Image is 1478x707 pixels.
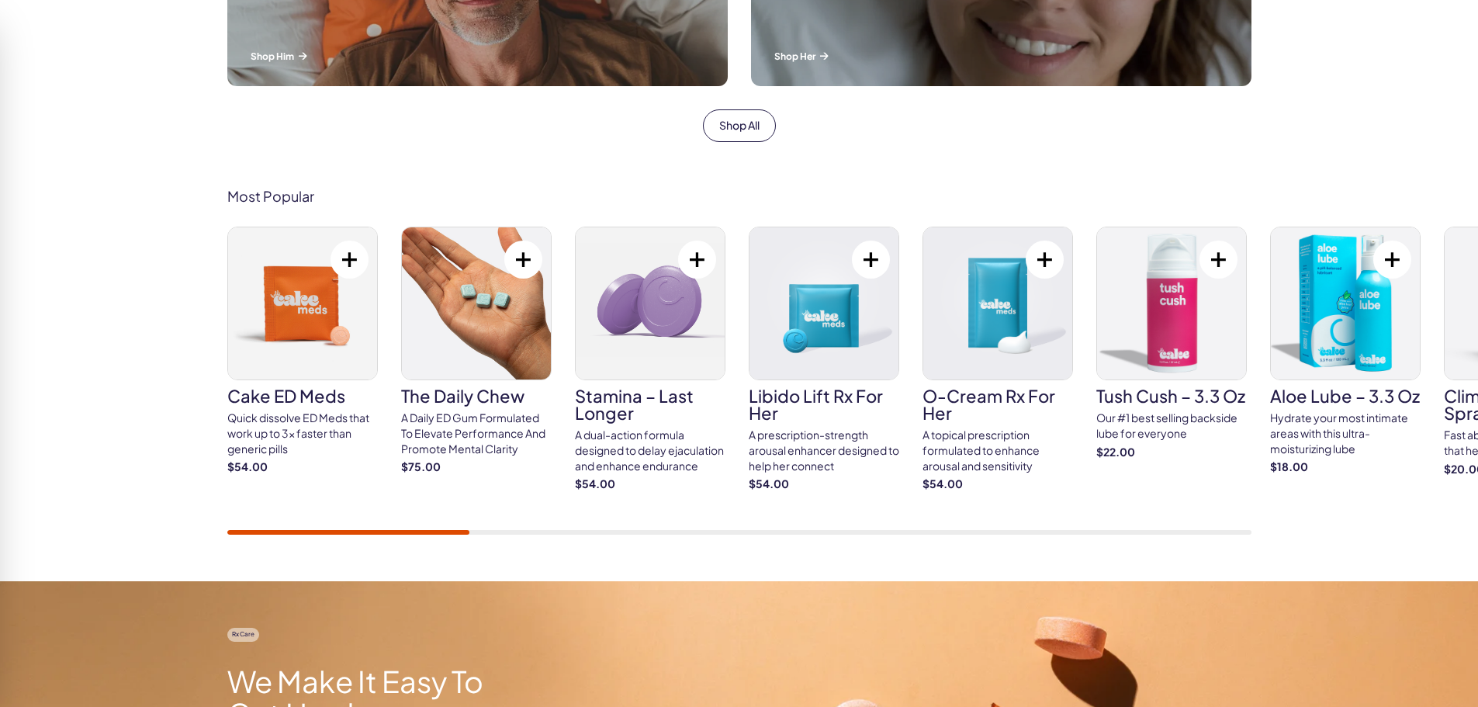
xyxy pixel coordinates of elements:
a: Tush Cush – 3.3 oz Tush Cush – 3.3 oz Our #1 best selling backside lube for everyone $22.00 [1096,227,1247,459]
div: Hydrate your most intimate areas with this ultra-moisturizing lube [1270,411,1421,456]
img: The Daily Chew [402,227,551,379]
a: The Daily Chew The Daily Chew A Daily ED Gum Formulated To Elevate Performance And Promote Mental... [401,227,552,474]
a: O-Cream Rx for Her O-Cream Rx for Her A topical prescription formulated to enhance arousal and se... [922,227,1073,491]
strong: $54.00 [575,477,725,492]
img: Libido Lift Rx For Her [749,227,898,379]
a: Stamina – Last Longer Stamina – Last Longer A dual-action formula designed to delay ejaculation a... [575,227,725,491]
h3: O-Cream Rx for Her [922,387,1073,421]
h3: Aloe Lube – 3.3 oz [1270,387,1421,404]
div: A Daily ED Gum Formulated To Elevate Performance And Promote Mental Clarity [401,411,552,456]
strong: $22.00 [1096,445,1247,460]
div: Quick dissolve ED Meds that work up to 3x faster than generic pills [227,411,378,456]
div: Our #1 best selling backside lube for everyone [1096,411,1247,441]
div: A prescription-strength arousal enhancer designed to help her connect [749,428,899,473]
a: Libido Lift Rx For Her Libido Lift Rx For Her A prescription-strength arousal enhancer designed t... [749,227,899,491]
h3: Cake ED Meds [227,387,378,404]
p: Shop Him [251,50,704,63]
a: Shop All [703,109,776,142]
img: O-Cream Rx for Her [923,227,1072,379]
p: Shop Her [774,50,1228,63]
h3: Stamina – Last Longer [575,387,725,421]
a: Aloe Lube – 3.3 oz Aloe Lube – 3.3 oz Hydrate your most intimate areas with this ultra-moisturizi... [1270,227,1421,474]
a: Cake ED Meds Cake ED Meds Quick dissolve ED Meds that work up to 3x faster than generic pills $54.00 [227,227,378,474]
strong: $54.00 [749,477,899,492]
h3: Libido Lift Rx For Her [749,387,899,421]
img: Cake ED Meds [228,227,377,379]
div: A topical prescription formulated to enhance arousal and sensitivity [922,428,1073,473]
img: Stamina – Last Longer [576,227,725,379]
strong: $75.00 [401,459,552,475]
strong: $18.00 [1270,459,1421,475]
span: Rx Care [227,628,259,641]
h3: Tush Cush – 3.3 oz [1096,387,1247,404]
strong: $54.00 [227,459,378,475]
strong: $54.00 [922,477,1073,492]
h3: The Daily Chew [401,387,552,404]
img: Aloe Lube – 3.3 oz [1271,227,1420,379]
img: Tush Cush – 3.3 oz [1097,227,1246,379]
div: A dual-action formula designed to delay ejaculation and enhance endurance [575,428,725,473]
